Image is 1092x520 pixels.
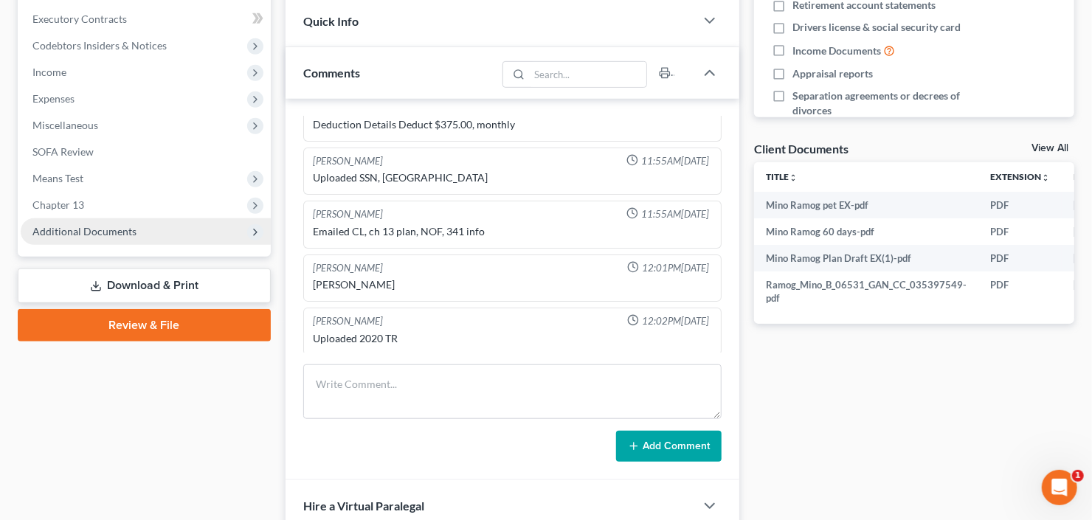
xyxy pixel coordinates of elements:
span: 1 [1072,470,1084,482]
a: SOFA Review [21,139,271,165]
div: Uploaded 2020 TR [313,331,712,346]
i: unfold_more [1041,173,1050,182]
i: unfold_more [789,173,798,182]
div: [PERSON_NAME] [313,314,383,328]
div: Uploaded SSN, [GEOGRAPHIC_DATA] [313,170,712,185]
span: Means Test [32,172,83,184]
span: 11:55AM[DATE] [641,207,709,221]
span: Quick Info [303,14,359,28]
span: Miscellaneous [32,119,98,131]
span: Income [32,66,66,78]
iframe: Intercom live chat [1042,470,1077,505]
div: Emailed CL, ch 13 plan, NOF, 341 info [313,224,712,239]
div: Client Documents [754,141,849,156]
td: PDF [978,245,1062,271]
td: PDF [978,271,1062,312]
span: SOFA Review [32,145,94,158]
span: Expenses [32,92,75,105]
a: Download & Print [18,268,271,303]
a: Review & File [18,309,271,342]
div: [PERSON_NAME] [313,261,383,275]
td: PDF [978,192,1062,218]
div: [PERSON_NAME] [313,207,383,221]
span: Income Documents [792,44,881,58]
a: Executory Contracts [21,6,271,32]
span: Chapter 13 [32,198,84,211]
span: Comments [303,66,360,80]
td: Ramog_Mino_B_06531_GAN_CC_035397549-pdf [754,271,978,312]
td: Mino Ramog Plan Draft EX(1)-pdf [754,245,978,271]
button: Add Comment [616,431,722,462]
a: View All [1031,143,1068,153]
span: 12:02PM[DATE] [642,314,709,328]
span: Appraisal reports [792,66,873,81]
span: Codebtors Insiders & Notices [32,39,167,52]
a: Titleunfold_more [766,171,798,182]
span: 12:01PM[DATE] [642,261,709,275]
span: Drivers license & social security card [792,20,961,35]
td: PDF [978,218,1062,245]
div: [PERSON_NAME] [313,277,712,292]
span: Executory Contracts [32,13,127,25]
span: Separation agreements or decrees of divorces [792,89,981,118]
span: 11:55AM[DATE] [641,154,709,168]
td: Mino Ramog 60 days-pdf [754,218,978,245]
div: [PERSON_NAME] [313,154,383,168]
input: Search... [530,62,647,87]
span: Additional Documents [32,225,136,238]
td: Mino Ramog pet EX-pdf [754,192,978,218]
span: Hire a Virtual Paralegal [303,499,424,513]
a: Extensionunfold_more [990,171,1050,182]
